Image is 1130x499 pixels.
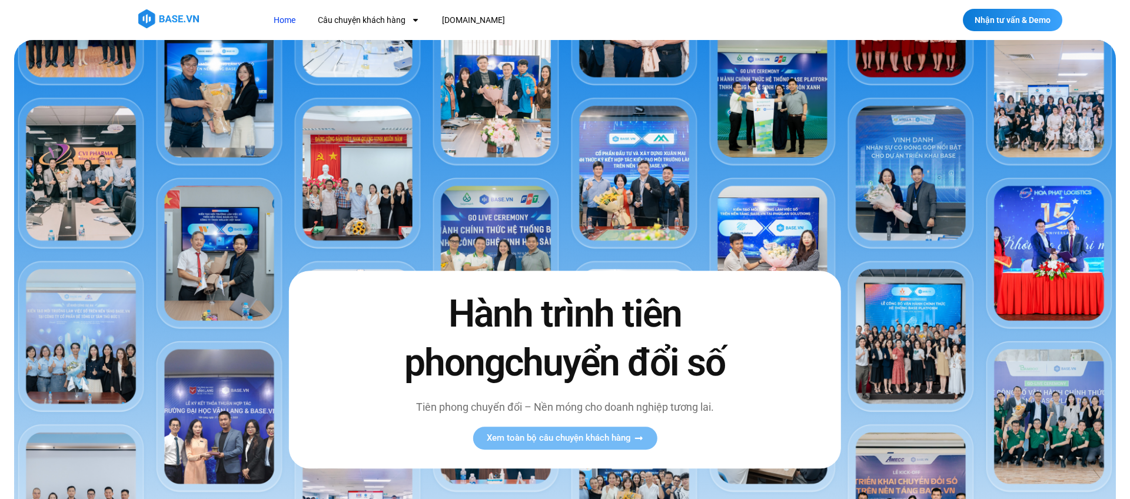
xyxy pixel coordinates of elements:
[309,9,428,31] a: Câu chuyện khách hàng
[265,9,304,31] a: Home
[473,427,657,450] a: Xem toàn bộ câu chuyện khách hàng
[433,9,514,31] a: [DOMAIN_NAME]
[963,9,1062,31] a: Nhận tư vấn & Demo
[380,290,750,387] h2: Hành trình tiên phong
[504,341,725,385] span: chuyển đổi số
[487,434,631,443] span: Xem toàn bộ câu chuyện khách hàng
[265,9,721,31] nav: Menu
[380,400,750,415] p: Tiên phong chuyển đổi – Nền móng cho doanh nghiệp tương lai.
[975,16,1051,24] span: Nhận tư vấn & Demo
